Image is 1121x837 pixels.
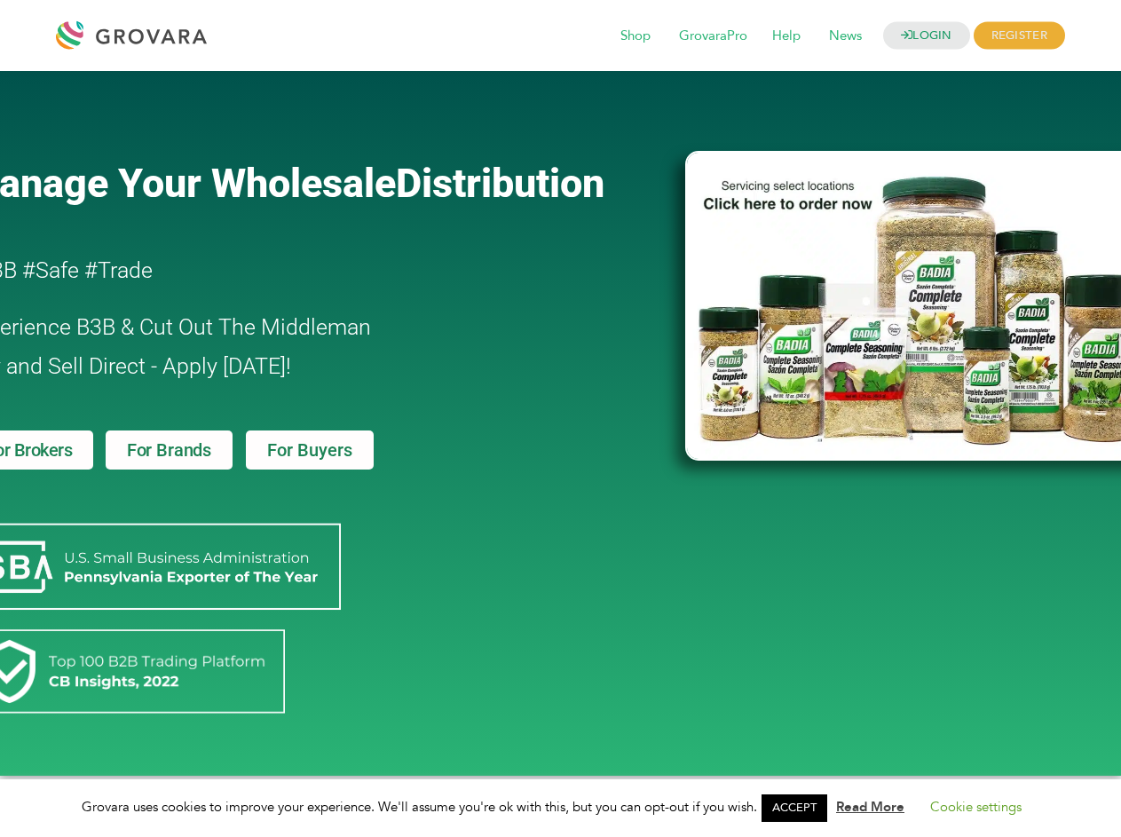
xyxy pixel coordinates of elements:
[396,160,604,207] span: Distribution
[836,798,904,816] a: Read More
[817,20,874,53] span: News
[667,27,760,46] a: GrovaraPro
[762,794,827,822] a: ACCEPT
[608,20,663,53] span: Shop
[82,798,1039,816] span: Grovara uses cookies to improve your experience. We'll assume you're ok with this, but you can op...
[608,27,663,46] a: Shop
[246,430,374,470] a: For Buyers
[883,22,970,50] a: LOGIN
[106,430,233,470] a: For Brands
[667,20,760,53] span: GrovaraPro
[817,27,874,46] a: News
[267,441,352,459] span: For Buyers
[974,22,1065,50] span: REGISTER
[930,798,1022,816] a: Cookie settings
[760,20,813,53] span: Help
[760,27,813,46] a: Help
[127,441,211,459] span: For Brands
